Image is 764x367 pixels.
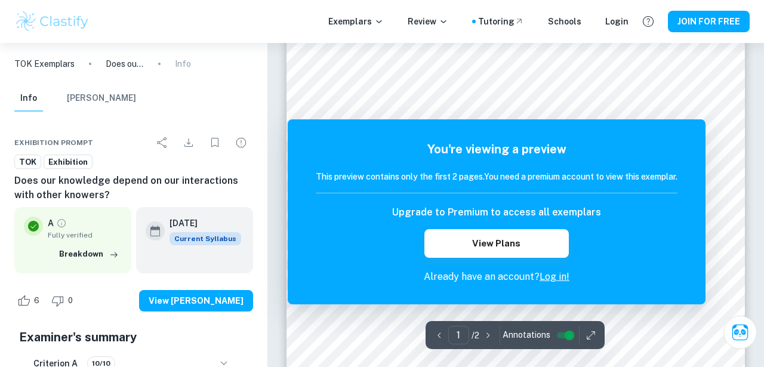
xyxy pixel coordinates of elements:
img: Clastify logo [14,10,90,33]
button: Ask Clai [723,316,757,349]
span: Exhibition [44,156,92,168]
a: Schools [548,15,581,28]
button: Help and Feedback [638,11,658,32]
p: Does our knowledge depend on our interactions with other knowers? [106,57,144,70]
span: Fully verified [48,230,122,240]
a: Exhibition [44,155,93,169]
a: Tutoring [478,15,524,28]
span: 0 [61,295,79,307]
div: Download [177,131,201,155]
p: Info [175,57,191,70]
button: Breakdown [56,245,122,263]
p: Exemplars [328,15,384,28]
button: Info [14,85,43,112]
div: Dislike [48,291,79,310]
h6: [DATE] [170,217,232,230]
h5: You're viewing a preview [316,140,677,158]
a: TOK Exemplars [14,57,75,70]
a: Login [605,15,629,28]
div: Like [14,291,46,310]
button: View [PERSON_NAME] [139,290,253,312]
a: TOK [14,155,41,169]
h6: Does our knowledge depend on our interactions with other knowers? [14,174,253,202]
button: View Plans [424,229,569,258]
span: Exhibition Prompt [14,137,93,148]
h5: Examiner's summary [19,328,248,346]
p: A [48,217,54,230]
h6: This preview contains only the first 2 pages. You need a premium account to view this exemplar. [316,170,677,183]
span: TOK [15,156,41,168]
button: JOIN FOR FREE [668,11,750,32]
span: 6 [27,295,46,307]
a: Log in! [540,271,569,282]
div: Report issue [229,131,253,155]
button: [PERSON_NAME] [67,85,136,112]
p: Already have an account? [316,270,677,284]
a: Grade fully verified [56,218,67,229]
span: Annotations [503,329,550,341]
p: Review [408,15,448,28]
span: Current Syllabus [170,232,241,245]
p: / 2 [472,329,479,342]
div: This exemplar is based on the current syllabus. Feel free to refer to it for inspiration/ideas wh... [170,232,241,245]
div: Share [150,131,174,155]
h6: Upgrade to Premium to access all exemplars [392,205,601,220]
div: Bookmark [203,131,227,155]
